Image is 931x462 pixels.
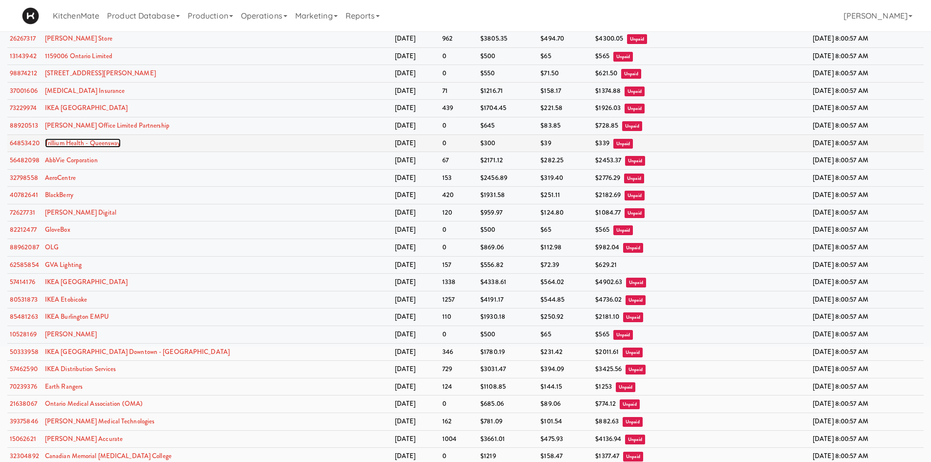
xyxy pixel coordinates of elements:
[440,361,478,378] td: 729
[810,204,924,221] td: [DATE] 8:00:57 AM
[478,239,538,257] td: $869.06
[392,291,440,308] td: [DATE]
[45,399,143,408] a: Ontario Medical Association (OMA)
[616,382,636,392] span: Unpaid
[478,100,538,117] td: $1704.45
[45,242,59,252] a: OLG
[478,30,538,47] td: $3805.35
[810,30,924,47] td: [DATE] 8:00:57 AM
[810,82,924,100] td: [DATE] 8:00:57 AM
[623,417,643,427] span: Unpaid
[810,413,924,431] td: [DATE] 8:00:57 AM
[538,308,593,326] td: $250.92
[478,361,538,378] td: $3031.47
[595,155,621,165] span: $2453.37
[626,295,646,305] span: Unpaid
[440,152,478,170] td: 67
[623,348,643,357] span: Unpaid
[440,308,478,326] td: 110
[810,430,924,448] td: [DATE] 8:00:57 AM
[478,187,538,204] td: $1931.58
[810,239,924,257] td: [DATE] 8:00:57 AM
[10,399,37,408] a: 21638067
[10,242,39,252] a: 88962087
[10,86,38,95] a: 37001606
[392,100,440,117] td: [DATE]
[625,191,645,200] span: Unpaid
[392,204,440,221] td: [DATE]
[538,100,593,117] td: $221.58
[392,326,440,344] td: [DATE]
[595,173,620,182] span: $2776.29
[613,139,633,149] span: Unpaid
[620,399,640,409] span: Unpaid
[440,187,478,204] td: 420
[810,308,924,326] td: [DATE] 8:00:57 AM
[538,274,593,291] td: $564.02
[478,343,538,361] td: $1780.19
[45,434,123,443] a: [PERSON_NAME] Accurate
[392,169,440,187] td: [DATE]
[22,7,39,24] img: Micromart
[45,312,109,321] a: IKEA Burlington EMPU
[538,221,593,239] td: $65
[392,274,440,291] td: [DATE]
[440,30,478,47] td: 962
[45,68,156,78] a: [STREET_ADDRESS][PERSON_NAME]
[440,65,478,83] td: 0
[10,295,38,304] a: 80531873
[392,396,440,413] td: [DATE]
[595,434,621,443] span: $4136.94
[538,82,593,100] td: $158.17
[810,221,924,239] td: [DATE] 8:00:57 AM
[538,291,593,308] td: $544.85
[45,34,112,43] a: [PERSON_NAME] Store
[595,34,623,43] span: $4300.05
[538,117,593,134] td: $83.85
[45,208,116,217] a: [PERSON_NAME] Digital
[622,121,642,131] span: Unpaid
[595,451,619,461] span: $1377.47
[810,326,924,344] td: [DATE] 8:00:57 AM
[392,430,440,448] td: [DATE]
[392,256,440,274] td: [DATE]
[595,86,621,95] span: $1374.88
[392,47,440,65] td: [DATE]
[392,152,440,170] td: [DATE]
[10,434,36,443] a: 15062621
[613,330,633,340] span: Unpaid
[10,173,38,182] a: 32798558
[440,343,478,361] td: 346
[538,361,593,378] td: $394.09
[10,451,39,461] a: 32304892
[613,52,633,62] span: Unpaid
[538,326,593,344] td: $65
[625,435,645,444] span: Unpaid
[45,121,170,130] a: [PERSON_NAME] Office Limited Partnership
[538,378,593,396] td: $144.15
[810,291,924,308] td: [DATE] 8:00:57 AM
[538,204,593,221] td: $124.80
[478,274,538,291] td: $4338.61
[45,295,87,304] a: IKEA Etobicoke
[810,274,924,291] td: [DATE] 8:00:57 AM
[625,156,645,166] span: Unpaid
[392,221,440,239] td: [DATE]
[810,100,924,117] td: [DATE] 8:00:57 AM
[478,47,538,65] td: $500
[478,152,538,170] td: $2171.12
[45,451,172,461] a: Canadian Memorial [MEDICAL_DATA] College
[478,117,538,134] td: $645
[440,396,478,413] td: 0
[10,208,35,217] a: 72627731
[10,190,38,199] a: 40782641
[478,396,538,413] td: $685.06
[10,382,37,391] a: 70239376
[440,378,478,396] td: 124
[392,361,440,378] td: [DATE]
[538,47,593,65] td: $65
[623,243,643,253] span: Unpaid
[623,452,643,462] span: Unpaid
[595,295,622,304] span: $4736.02
[595,382,612,391] span: $1253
